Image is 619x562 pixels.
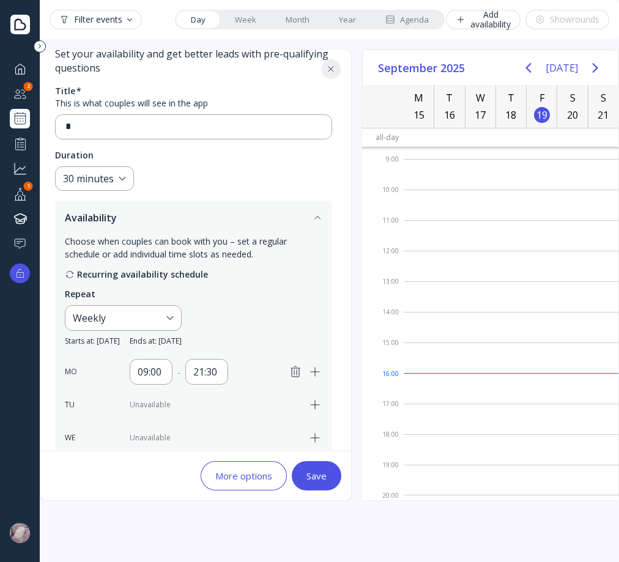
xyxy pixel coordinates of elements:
[201,461,287,490] button: More options
[362,153,404,183] div: 9:00
[138,364,165,379] div: 09:00
[271,11,324,28] a: Month
[503,107,519,123] div: 18
[50,10,142,29] button: Filter events
[362,459,404,489] div: 19:00
[446,10,521,29] button: Add availability
[59,15,132,24] div: Filter events
[55,47,332,75] div: Set your availability and get better leads with pre-qualifying questions
[440,57,468,79] span: 2025
[65,399,83,410] div: TU
[55,201,332,235] button: Availability
[362,275,404,306] div: 13:00
[10,84,30,104] div: Couples manager
[65,268,322,281] div: Recurring availability schedule
[10,183,30,204] div: Your profile
[65,366,83,377] div: MO
[472,107,488,123] div: 17
[362,183,404,214] div: 10:00
[10,158,30,179] a: Grow your business
[385,14,429,26] div: Agenda
[362,489,404,501] div: 20:00
[65,432,83,443] div: WE
[362,245,404,275] div: 12:00
[10,209,30,229] a: Knowledge hub
[373,57,472,79] button: September2025
[456,10,511,29] div: Add availability
[176,11,220,28] a: Day
[362,428,404,459] div: 18:00
[24,82,33,91] div: 2
[404,89,434,106] div: M
[362,214,404,245] div: 11:00
[10,109,30,128] a: Showrounds Scheduler
[55,97,332,109] div: This is what couples will see in the app
[557,89,587,106] div: S
[24,182,33,191] div: 1
[63,172,114,186] div: 30 minutes
[324,11,371,28] a: Year
[292,461,341,490] button: Save
[362,128,404,146] div: All-day
[595,107,611,123] div: 21
[65,288,95,300] div: Repeat
[558,503,619,562] iframe: Chat Widget
[65,235,322,261] div: Choose when couples can book with you – set a regular schedule or add individual time slots as ne...
[496,89,526,106] div: T
[362,367,404,397] div: 16:00
[130,399,300,410] div: Unavailable
[525,10,609,29] button: Showrounds
[583,56,607,80] button: Next page
[73,311,161,325] div: Weekly
[193,364,220,379] div: 21:30
[565,107,580,123] div: 20
[516,56,541,80] button: Previous page
[527,89,557,106] div: F
[434,89,464,106] div: T
[378,57,440,79] span: September
[465,89,495,106] div: W
[362,306,404,336] div: 14:00
[130,336,182,347] span: Ends at: [DATE]
[10,234,30,254] a: Help & support
[10,264,30,283] button: Upgrade options
[130,432,300,443] div: Unavailable
[220,11,271,28] a: Week
[55,85,75,97] div: Title
[546,57,578,79] button: [DATE]
[65,336,120,347] span: Starts at: [DATE]
[306,471,327,481] div: Save
[411,107,427,123] div: 15
[534,107,550,123] div: 19
[442,107,458,123] div: 16
[55,149,94,161] div: Duration
[10,84,30,104] a: Couples manager2
[588,89,618,106] div: S
[215,471,272,481] div: More options
[10,133,30,153] a: Performance
[10,59,30,79] a: Dashboard
[362,397,404,428] div: 17:00
[362,336,404,367] div: 15:00
[177,366,180,379] div: -
[535,15,599,24] div: Showrounds
[10,183,30,204] a: Your profile1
